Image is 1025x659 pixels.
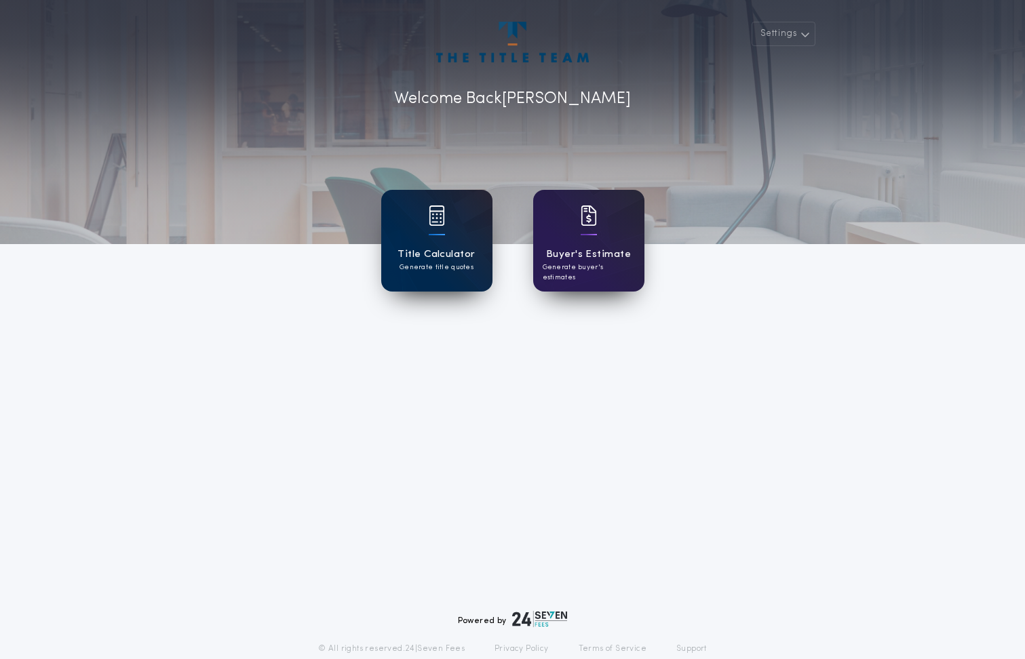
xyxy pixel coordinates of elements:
[546,247,631,262] h1: Buyer's Estimate
[543,262,635,283] p: Generate buyer's estimates
[495,643,549,654] a: Privacy Policy
[579,643,646,654] a: Terms of Service
[398,247,475,262] h1: Title Calculator
[581,205,597,226] img: card icon
[400,262,473,273] p: Generate title quotes
[676,643,707,654] a: Support
[429,205,445,226] img: card icon
[752,22,815,46] button: Settings
[394,87,631,111] p: Welcome Back [PERSON_NAME]
[318,643,465,654] p: © All rights reserved. 24|Seven Fees
[512,611,568,627] img: logo
[436,22,588,62] img: account-logo
[381,190,492,292] a: card iconTitle CalculatorGenerate title quotes
[533,190,644,292] a: card iconBuyer's EstimateGenerate buyer's estimates
[458,611,568,627] div: Powered by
